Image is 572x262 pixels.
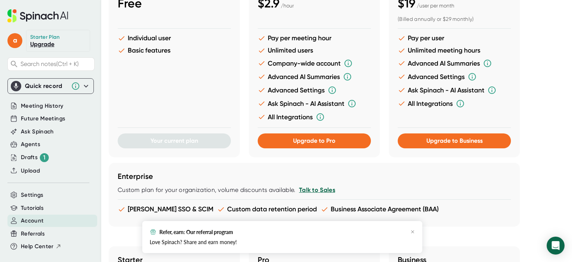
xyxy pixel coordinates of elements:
[40,153,49,162] div: 1
[21,167,40,175] button: Upload
[21,217,44,225] button: Account
[321,205,439,213] li: Business Associate Agreement (BAA)
[11,79,90,94] div: Quick record
[25,82,67,90] div: Quick record
[258,59,371,68] li: Company-wide account
[258,133,371,148] button: Upgrade to Pro
[21,153,49,162] div: Drafts
[398,86,511,95] li: Ask Spinach - AI Assistant
[398,16,511,23] div: (Billed annually or $29 monthly)
[118,34,231,42] li: Individual user
[150,137,198,144] span: Your current plan
[118,172,511,181] h3: Enterprise
[30,41,54,48] a: Upgrade
[21,114,65,123] button: Future Meetings
[21,127,54,136] button: Ask Spinach
[258,99,371,108] li: Ask Spinach - AI Assistant
[258,34,371,42] li: Pay per meeting hour
[398,133,511,148] button: Upgrade to Business
[21,140,40,149] button: Agents
[30,34,60,41] div: Starter Plan
[21,242,54,251] span: Help Center
[398,99,511,108] li: All Integrations
[417,3,454,9] span: / user per month
[398,59,511,68] li: Advanced AI Summaries
[118,47,231,54] li: Basic features
[118,186,511,194] div: Custom plan for your organization, volume discounts available.
[398,34,511,42] li: Pay per user
[217,205,317,213] li: Custom data retention period
[258,113,371,121] li: All Integrations
[258,72,371,81] li: Advanced AI Summaries
[21,204,44,212] button: Tutorials
[21,191,44,199] button: Settings
[258,86,371,95] li: Advanced Settings
[118,205,213,213] li: [PERSON_NAME] SSO & SCIM
[21,242,61,251] button: Help Center
[398,72,511,81] li: Advanced Settings
[426,137,483,144] span: Upgrade to Business
[293,137,336,144] span: Upgrade to Pro
[21,230,45,238] button: Referrals
[281,3,294,9] span: / hour
[21,153,49,162] button: Drafts 1
[21,102,63,110] button: Meeting History
[20,60,92,67] span: Search notes (Ctrl + K)
[398,47,511,54] li: Unlimited meeting hours
[547,237,565,255] div: Open Intercom Messenger
[7,33,22,48] span: a
[258,47,371,54] li: Unlimited users
[118,133,231,148] button: Your current plan
[299,186,335,193] a: Talk to Sales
